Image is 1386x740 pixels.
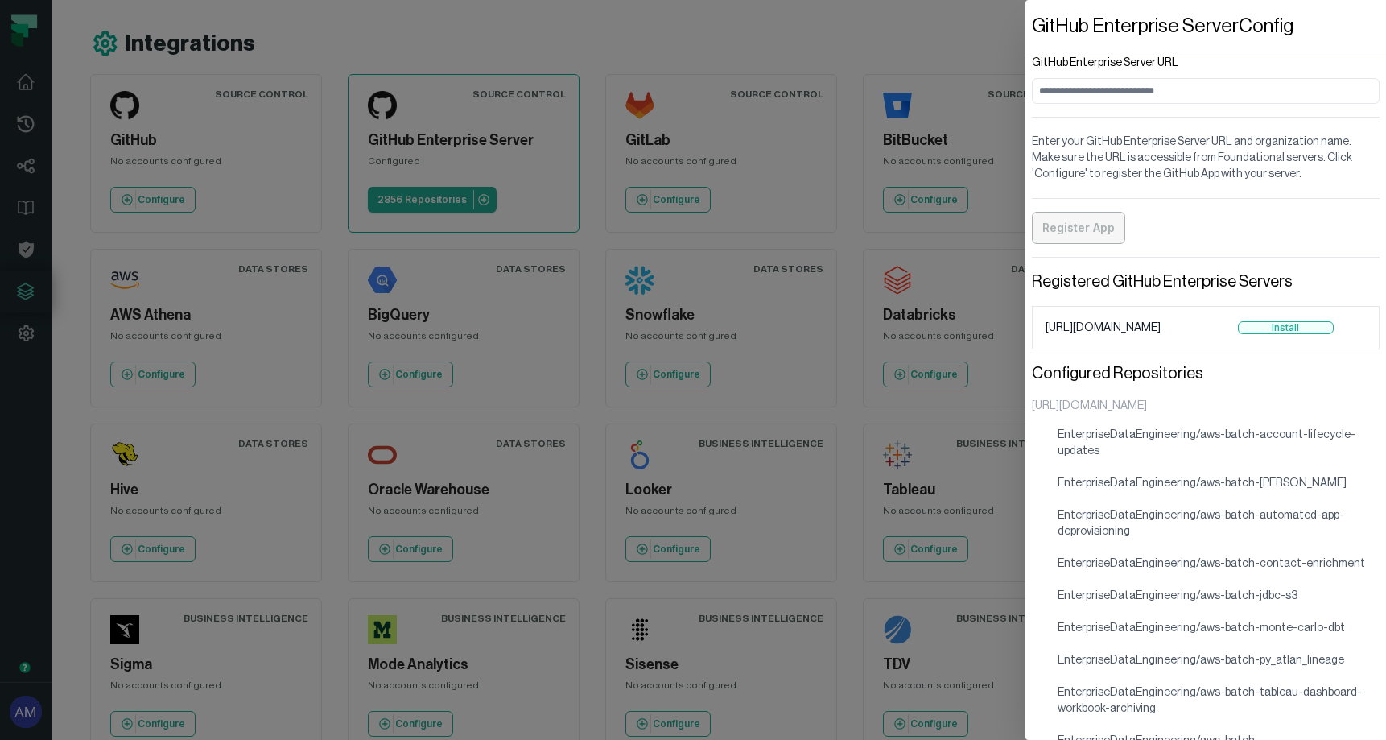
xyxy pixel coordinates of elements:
[1045,420,1380,465] li: EnterpriseDataEngineering/aws-batch-account-lifecycle-updates
[1045,678,1380,723] li: EnterpriseDataEngineering/aws-batch-tableau-dashboard-workbook-archiving
[1045,581,1380,610] li: EnterpriseDataEngineering/aws-batch-jdbc-s3
[1045,549,1380,578] li: EnterpriseDataEngineering/aws-batch-contact-enrichment
[1045,646,1380,675] li: EnterpriseDataEngineering/aws-batch-py_atlan_lineage
[1046,320,1206,336] span: [URL][DOMAIN_NAME]
[1032,271,1293,293] header: Registered GitHub Enterprise Servers
[1032,362,1203,385] header: Configured Repositories
[1045,614,1380,643] li: EnterpriseDataEngineering/aws-batch-monte-carlo-dbt
[1032,212,1125,244] button: Register App
[1032,127,1380,188] div: Enter your GitHub Enterprise Server URL and organization name. Make sure the URL is accessible fr...
[1032,398,1380,414] div: [URL][DOMAIN_NAME]
[1045,501,1380,546] li: EnterpriseDataEngineering/aws-batch-automated-app-deprovisioning
[1032,57,1178,68] label: GitHub Enterprise Server URL
[1045,469,1380,498] li: EnterpriseDataEngineering/aws-batch-[PERSON_NAME]
[1238,321,1334,334] button: Install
